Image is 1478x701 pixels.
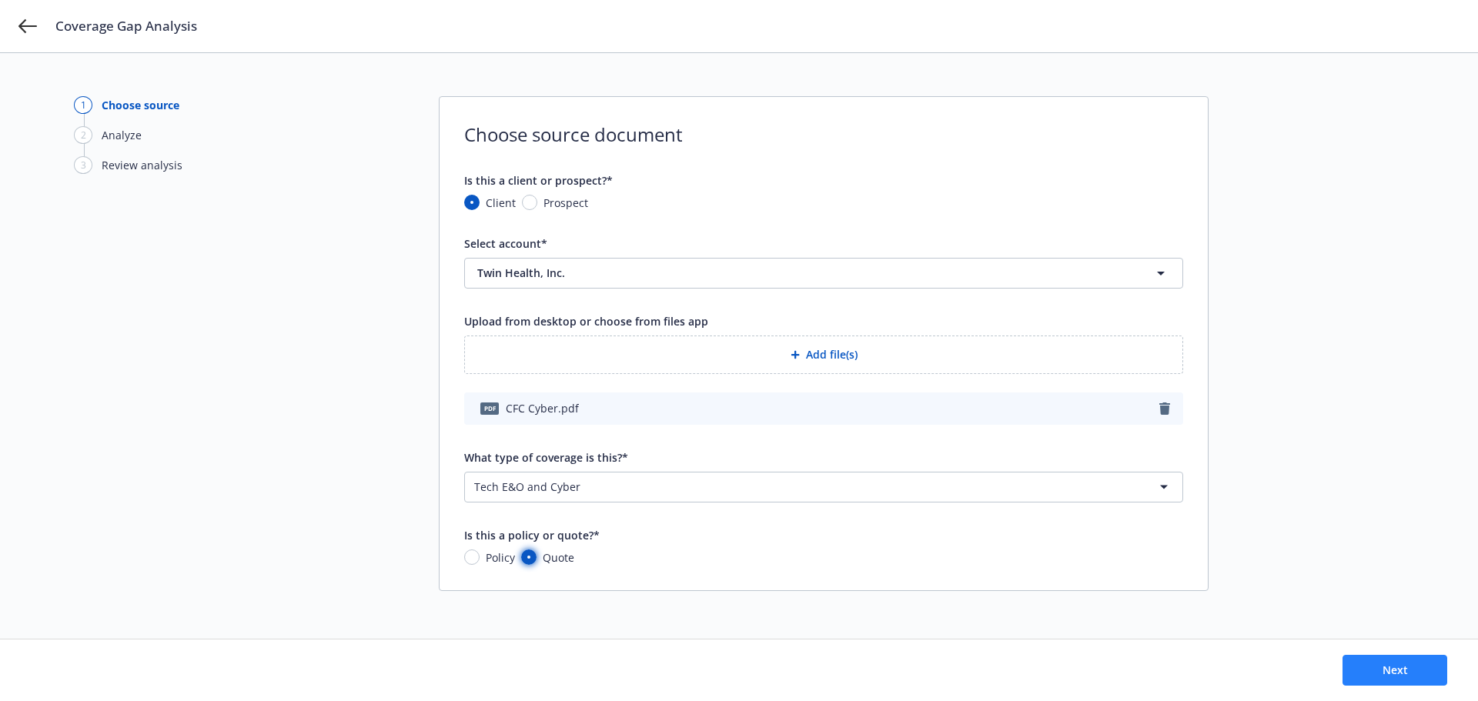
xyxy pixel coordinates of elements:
[477,265,1084,281] span: Twin Health, Inc.
[1343,655,1447,686] button: Next
[102,157,182,173] div: Review analysis
[464,173,613,188] span: Is this a client or prospect?*
[74,96,92,114] div: 1
[522,195,537,210] input: Prospect
[464,528,600,542] span: Is this a policy or quote?*
[543,195,588,211] span: Prospect
[102,127,142,143] div: Analyze
[486,195,516,211] span: Client
[55,17,197,35] span: Coverage Gap Analysis
[506,400,579,416] span: CFC Cyber.pdf
[464,314,708,329] span: Upload from desktop or choose from files app
[464,195,480,210] input: Client
[480,402,499,414] span: pdf
[464,549,480,565] input: Policy
[102,97,179,113] div: Choose source
[464,258,1183,289] button: Twin Health, Inc.
[521,549,537,565] input: Quote
[464,335,1183,374] button: Add file(s)
[543,549,574,566] span: Quote
[1383,663,1408,677] span: Next
[464,236,547,251] span: Select account*
[74,126,92,144] div: 2
[464,450,628,465] span: What type of coverage is this?*
[464,122,1183,148] span: Choose source document
[486,549,515,566] span: Policy
[74,156,92,174] div: 3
